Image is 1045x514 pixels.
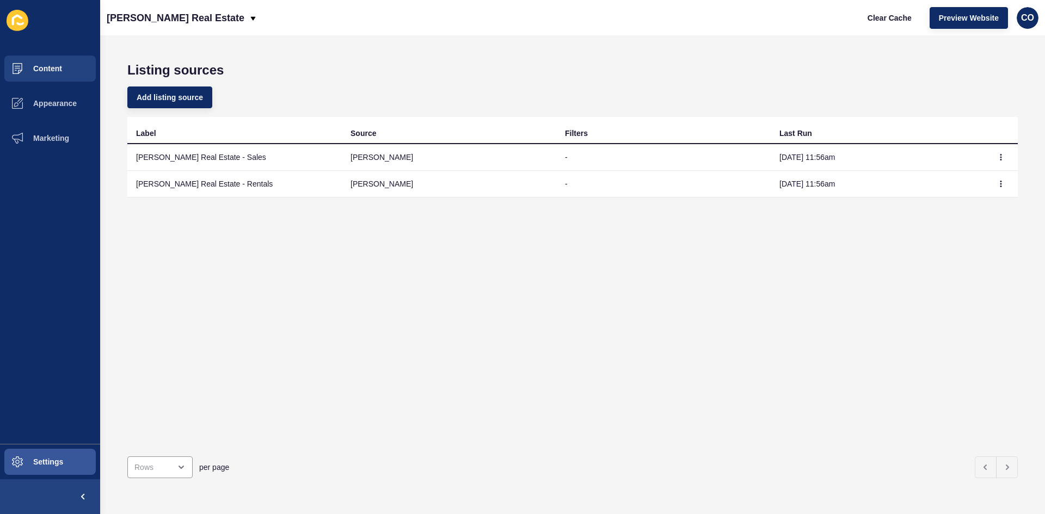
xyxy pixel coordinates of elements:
[342,171,556,197] td: [PERSON_NAME]
[127,63,1018,78] h1: Listing sources
[565,128,588,139] div: Filters
[939,13,999,23] span: Preview Website
[779,128,812,139] div: Last Run
[127,86,212,108] button: Add listing source
[1021,13,1034,23] span: CO
[556,144,771,171] td: -
[107,4,244,32] p: [PERSON_NAME] Real Estate
[351,128,376,139] div: Source
[342,144,556,171] td: [PERSON_NAME]
[771,144,985,171] td: [DATE] 11:56am
[771,171,985,197] td: [DATE] 11:56am
[858,7,921,29] button: Clear Cache
[556,171,771,197] td: -
[868,13,912,23] span: Clear Cache
[127,144,342,171] td: [PERSON_NAME] Real Estate - Sales
[127,456,193,478] div: open menu
[137,92,203,103] span: Add listing source
[199,462,229,473] span: per page
[136,128,156,139] div: Label
[930,7,1008,29] button: Preview Website
[127,171,342,197] td: [PERSON_NAME] Real Estate - Rentals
